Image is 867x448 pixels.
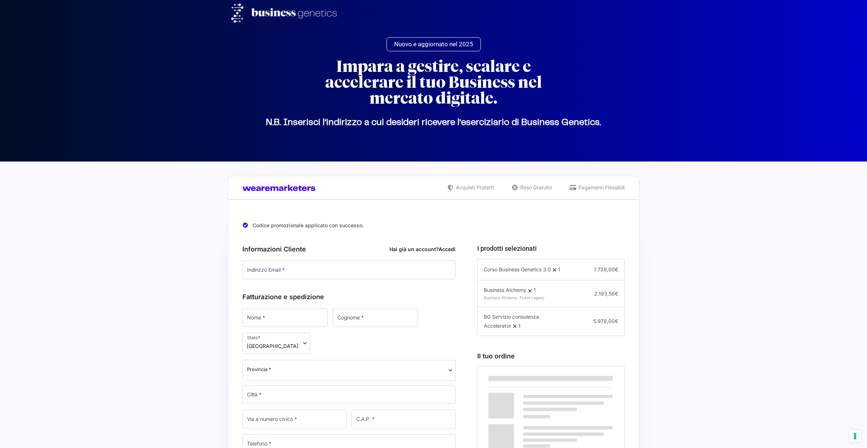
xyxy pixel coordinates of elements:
span: 1 [534,287,536,293]
h3: Fatturazione e spedizione [242,292,456,302]
td: Corso Business Genetics 3.0 [477,385,562,408]
span: Provincia [242,360,456,381]
input: Indirizzo Email * [242,260,456,279]
span: Pagamenti Flessibili [577,184,625,191]
th: Prodotto [477,366,562,385]
span: Nuovo e aggiornato nel 2025 [394,41,473,47]
input: C.A.P. * [351,410,456,428]
span: 1 [518,323,521,329]
span: Italia [247,342,298,350]
span: Business Alchemy [484,287,526,293]
td: Business Alchemy - Ticket Legacy [477,408,562,430]
span: 5.978,00 [593,318,618,324]
span: Business Alchemy: Ticket Legacy [484,296,544,300]
a: Nuovo e aggiornato nel 2025 [387,37,481,51]
h3: I prodotti selezionati [477,244,625,253]
span: 2.193,56 [594,290,618,297]
span: € [615,290,618,297]
span: € [615,266,618,272]
input: Nome * [242,308,328,327]
span: Provincia * [247,366,271,373]
span: € [615,318,618,324]
span: BG Servizio consulenza Accelerator [484,314,539,329]
span: 1 [558,266,560,272]
span: Corso Business Genetics 3.0 [484,266,551,272]
th: Subtotale [562,366,625,385]
iframe: Customerly Messenger Launcher [6,420,27,441]
div: Hai già un account? [389,245,456,253]
h3: Informazioni Cliente [242,244,456,254]
a: Accedi [439,246,456,252]
span: Stato [242,333,310,354]
input: Via e numero civico * [242,410,346,428]
input: Città * [242,385,456,404]
input: Cognome * [333,308,418,327]
h2: Impara a gestire, scalare e accelerare il tuo Business nel mercato digitale. [303,59,564,106]
span: Reso Gratuito [518,184,552,191]
div: Codice promozionale applicato con successo. [242,216,625,231]
span: Acquisti Protetti [454,184,494,191]
button: Le tue preferenze relative al consenso per le tecnologie di tracciamento [849,430,861,442]
h3: Il tuo ordine [477,351,625,361]
span: 1.728,00 [594,266,618,272]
